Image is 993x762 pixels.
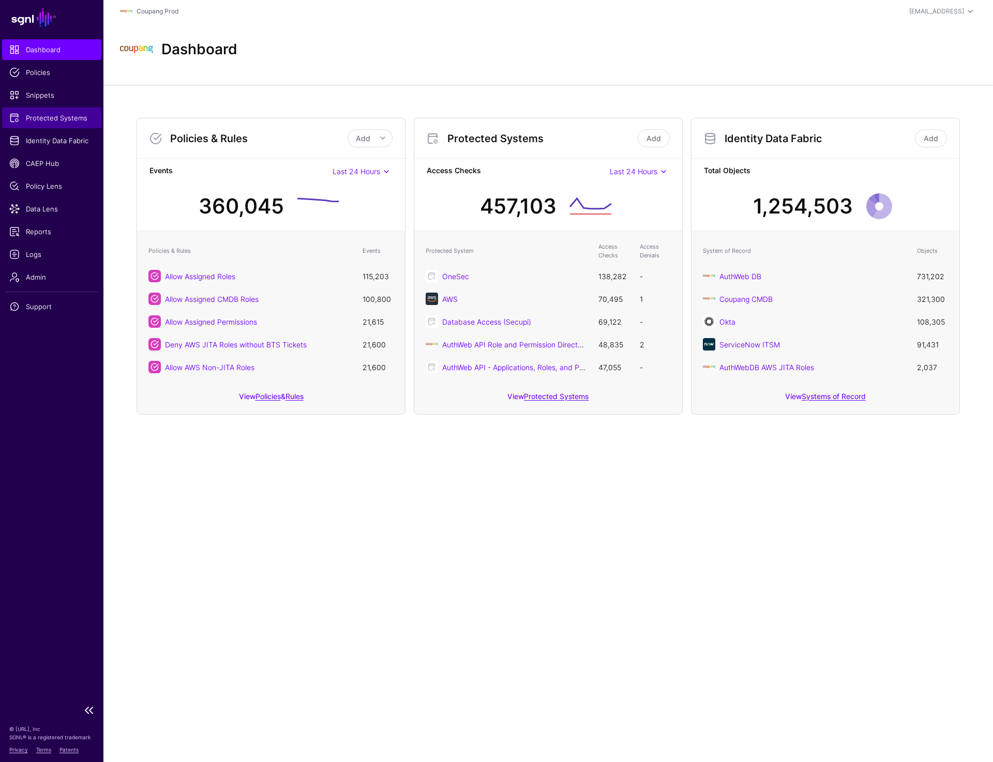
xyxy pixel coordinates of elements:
[909,7,964,16] div: [EMAIL_ADDRESS]
[593,356,635,378] td: 47,055
[719,317,735,326] a: Okta
[285,392,304,401] a: Rules
[357,310,399,333] td: 21,615
[414,385,682,414] div: View
[9,113,94,123] span: Protected Systems
[447,132,636,145] h3: Protected Systems
[442,317,531,326] a: Database Access (Secupi)
[427,165,610,178] strong: Access Checks
[137,7,178,15] a: Coupang Prod
[2,267,101,287] a: Admin
[2,39,101,60] a: Dashboard
[802,392,866,401] a: Systems of Record
[357,237,399,265] th: Events
[255,392,281,401] a: Policies
[698,237,912,265] th: System of Record
[9,90,94,100] span: Snippets
[593,287,635,310] td: 70,495
[912,356,953,378] td: 2,037
[9,44,94,55] span: Dashboard
[199,191,284,222] div: 360,045
[2,130,101,151] a: Identity Data Fabric
[9,272,94,282] span: Admin
[9,67,94,78] span: Policies
[593,310,635,333] td: 69,122
[170,132,348,145] h3: Policies & Rules
[9,249,94,260] span: Logs
[635,356,676,378] td: -
[912,237,953,265] th: Objects
[9,204,94,214] span: Data Lens
[635,287,676,310] td: 1
[719,272,761,281] a: AuthWeb DB
[9,181,94,191] span: Policy Lens
[426,338,438,350] img: svg+xml;base64,PD94bWwgdmVyc2lvbj0iMS4wIiBlbmNvZGluZz0iVVRGLTgiIHN0YW5kYWxvbmU9Im5vIj8+CjwhLS0gQ3...
[610,167,657,176] span: Last 24 Hours
[165,272,235,281] a: Allow Assigned Roles
[2,153,101,174] a: CAEP Hub
[137,385,405,414] div: View &
[524,392,589,401] a: Protected Systems
[442,340,605,349] a: AuthWeb API Role and Permission Directory (v2)
[442,272,469,281] a: OneSec
[912,265,953,287] td: 731,202
[2,199,101,219] a: Data Lens
[9,158,94,169] span: CAEP Hub
[753,191,853,222] div: 1,254,503
[165,340,307,349] a: Deny AWS JITA Roles without BTS Tickets
[635,265,676,287] td: -
[912,310,953,333] td: 108,305
[638,129,670,147] a: Add
[9,301,94,312] span: Support
[703,293,715,305] img: svg+xml;base64,PHN2ZyBpZD0iTG9nbyIgeG1sbnM9Imh0dHA6Ly93d3cudzMub3JnLzIwMDAvc3ZnIiB3aWR0aD0iMTIxLj...
[149,165,333,178] strong: Events
[9,725,94,733] p: © [URL], Inc
[480,191,556,222] div: 457,103
[912,333,953,356] td: 91,431
[2,176,101,196] a: Policy Lens
[725,132,913,145] h3: Identity Data Fabric
[703,315,715,328] img: svg+xml;base64,PHN2ZyB3aWR0aD0iNjQiIGhlaWdodD0iNjQiIHZpZXdCb3g9IjAgMCA2NCA2NCIgZmlsbD0ibm9uZSIgeG...
[703,338,715,350] img: svg+xml;base64,PHN2ZyB3aWR0aD0iNjQiIGhlaWdodD0iNjQiIHZpZXdCb3g9IjAgMCA2NCA2NCIgZmlsbD0ibm9uZSIgeG...
[593,265,635,287] td: 138,282
[719,340,780,349] a: ServiceNow ITSM
[9,733,94,741] p: SGNL® is a registered trademark
[635,237,676,265] th: Access Denials
[703,270,715,282] img: svg+xml;base64,PHN2ZyBpZD0iTG9nbyIgeG1sbnM9Imh0dHA6Ly93d3cudzMub3JnLzIwMDAvc3ZnIiB3aWR0aD0iMTIxLj...
[333,167,380,176] span: Last 24 Hours
[356,134,370,143] span: Add
[426,293,438,305] img: svg+xml;base64,PHN2ZyB3aWR0aD0iNjQiIGhlaWdodD0iNjQiIHZpZXdCb3g9IjAgMCA2NCA2NCIgZmlsbD0ibm9uZSIgeG...
[9,226,94,237] span: Reports
[165,295,259,303] a: Allow Assigned CMDB Roles
[59,746,79,753] a: Patents
[120,5,132,18] img: svg+xml;base64,PHN2ZyBpZD0iTG9nbyIgeG1sbnM9Imh0dHA6Ly93d3cudzMub3JnLzIwMDAvc3ZnIiB3aWR0aD0iMTIxLj...
[357,287,399,310] td: 100,800
[635,333,676,356] td: 2
[593,237,635,265] th: Access Checks
[120,33,153,66] img: svg+xml;base64,PHN2ZyBpZD0iTG9nbyIgeG1sbnM9Imh0dHA6Ly93d3cudzMub3JnLzIwMDAvc3ZnIiB3aWR0aD0iMTIxLj...
[9,746,28,753] a: Privacy
[912,287,953,310] td: 321,300
[2,85,101,105] a: Snippets
[2,244,101,265] a: Logs
[2,221,101,242] a: Reports
[704,165,947,178] strong: Total Objects
[357,356,399,378] td: 21,600
[161,41,237,58] h2: Dashboard
[420,237,593,265] th: Protected System
[691,385,959,414] div: View
[2,62,101,83] a: Policies
[357,265,399,287] td: 115,203
[36,746,51,753] a: Terms
[703,361,715,373] img: svg+xml;base64,PHN2ZyBpZD0iTG9nbyIgeG1sbnM9Imh0dHA6Ly93d3cudzMub3JnLzIwMDAvc3ZnIiB3aWR0aD0iMTIxLj...
[593,333,635,356] td: 48,835
[442,363,614,372] a: AuthWeb API - Applications, Roles, and Permissions
[442,295,458,303] a: AWS
[719,363,814,372] a: AuthWebDB AWS JITA Roles
[719,295,773,303] a: Coupang CMDB
[2,108,101,128] a: Protected Systems
[6,6,97,29] a: SGNL
[357,333,399,356] td: 21,600
[915,129,947,147] a: Add
[9,135,94,146] span: Identity Data Fabric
